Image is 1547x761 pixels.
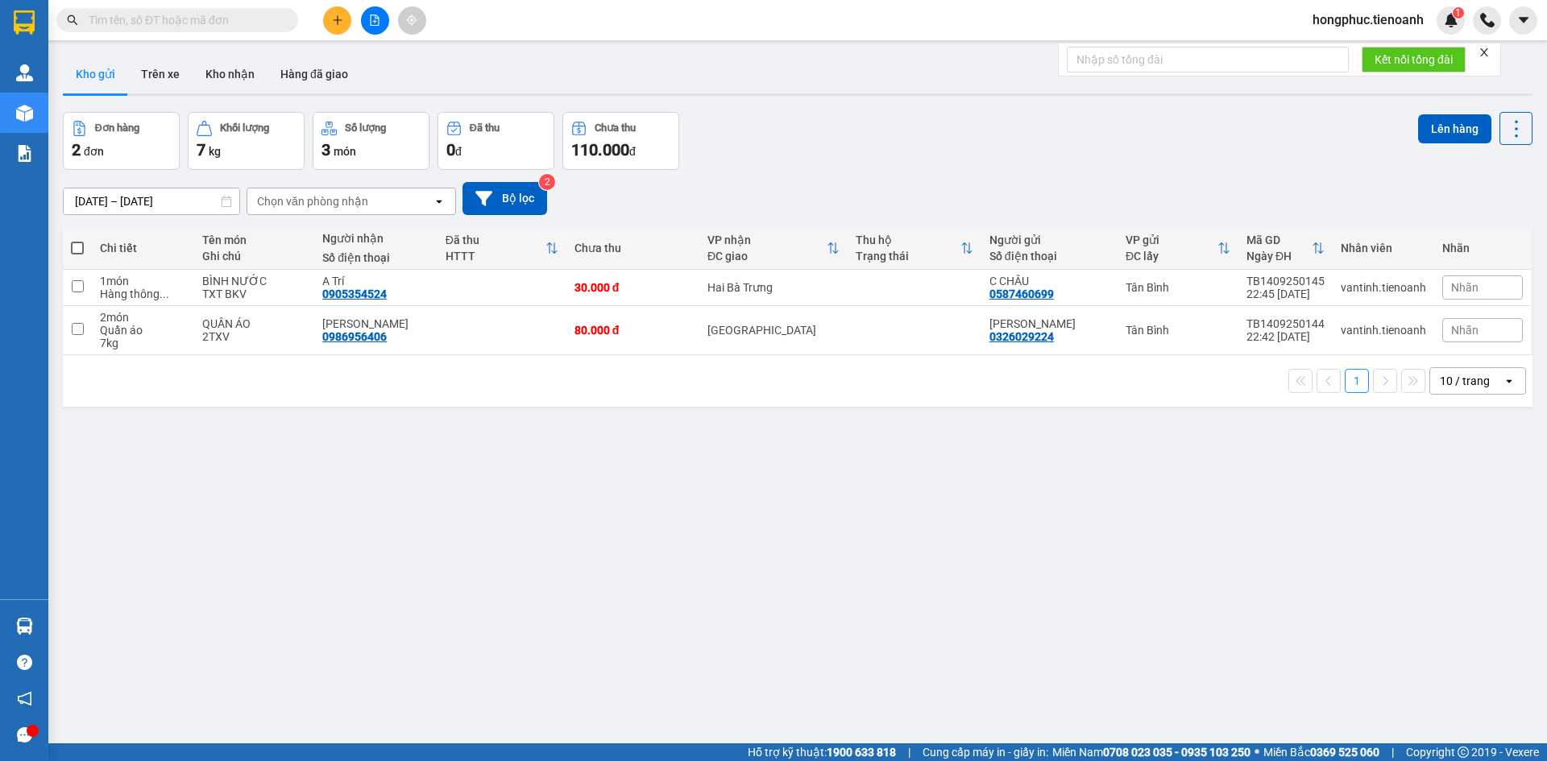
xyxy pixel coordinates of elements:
div: TB1409250144 [1246,317,1325,330]
sup: 1 [1453,7,1464,19]
div: BÌNH NƯỚC [202,275,306,287]
div: Tân Bình [1126,324,1230,337]
img: phone-icon [1480,13,1495,27]
span: món [334,145,356,158]
div: Chưa thu [574,242,691,254]
div: Nhân viên [1341,242,1426,254]
div: 80.000 đ [574,324,691,337]
span: notification [17,691,32,706]
span: 110.000 [571,140,629,159]
div: 2 món [100,311,186,324]
div: VP gửi [1126,234,1217,246]
span: copyright [1458,747,1469,758]
div: 0986956406 [322,330,387,343]
span: đ [629,145,636,158]
th: Toggle SortBy [438,227,566,270]
div: vantinh.tienoanh [1341,324,1426,337]
div: Số lượng [345,122,386,134]
div: Người nhận [322,232,429,245]
th: Toggle SortBy [699,227,848,270]
span: caret-down [1516,13,1531,27]
strong: 1900 633 818 [827,746,896,759]
div: Hàng thông thường [100,287,186,300]
th: Toggle SortBy [1118,227,1238,270]
button: Bộ lọc [462,182,547,215]
div: Số điện thoại [989,250,1109,263]
div: Hai Bà Trưng [707,281,840,294]
div: ĐC giao [707,250,827,263]
svg: open [1503,374,1516,387]
button: Số lượng3món [313,112,429,170]
span: Miền Bắc [1263,743,1379,761]
div: 2TXV [202,330,306,343]
div: Chi tiết [100,242,186,254]
div: vantinh.tienoanh [1341,281,1426,294]
div: TXT BKV [202,287,306,300]
div: Nhãn [1442,242,1523,254]
span: search [67,14,78,26]
button: Kho nhận [193,55,268,93]
div: VP nhận [707,234,827,246]
div: 22:42 [DATE] [1246,330,1325,343]
div: 30.000 đ [574,281,691,294]
img: warehouse-icon [16,105,33,122]
span: kg [209,145,221,158]
button: Đã thu0đ [438,112,554,170]
button: Đơn hàng2đơn [63,112,180,170]
div: Đơn hàng [95,122,139,134]
div: Ngày ĐH [1246,250,1312,263]
span: | [1391,743,1394,761]
div: 0326029224 [989,330,1054,343]
div: 0587460699 [989,287,1054,300]
div: QUẦN ÁO [202,317,306,330]
div: Khối lượng [220,122,269,134]
div: Quần áo [100,324,186,337]
span: | [908,743,910,761]
div: 22:45 [DATE] [1246,287,1325,300]
svg: open [433,195,446,208]
span: Kết nối tổng đài [1375,51,1453,68]
span: message [17,727,32,742]
span: đơn [84,145,104,158]
span: 7 [197,140,205,159]
span: Nhãn [1451,324,1479,337]
span: question-circle [17,655,32,670]
button: file-add [361,6,389,35]
div: Số điện thoại [322,251,429,264]
div: Đã thu [470,122,500,134]
th: Toggle SortBy [1238,227,1333,270]
span: 3 [321,140,330,159]
div: C CHÂU [989,275,1109,287]
strong: 0708 023 035 - 0935 103 250 [1103,746,1250,759]
span: Cung cấp máy in - giấy in: [923,743,1048,761]
div: 7 kg [100,337,186,349]
button: Hàng đã giao [268,55,361,93]
div: Người gửi [989,234,1109,246]
div: TB1409250145 [1246,275,1325,287]
button: 1 [1345,369,1369,393]
img: solution-icon [16,145,33,162]
sup: 2 [539,174,555,190]
span: aim [406,14,417,26]
div: 10 / trang [1440,373,1490,389]
div: ĐC lấy [1126,250,1217,263]
div: Chưa thu [595,122,636,134]
button: Chưa thu110.000đ [562,112,679,170]
div: [GEOGRAPHIC_DATA] [707,324,840,337]
div: Thu hộ [856,234,960,246]
div: Mã GD [1246,234,1312,246]
div: Đã thu [446,234,545,246]
button: Kết nối tổng đài [1362,47,1466,72]
div: 0905354524 [322,287,387,300]
span: 0 [446,140,455,159]
div: 1 món [100,275,186,287]
div: Anh Trung [322,317,429,330]
button: Khối lượng7kg [188,112,305,170]
div: Chọn văn phòng nhận [257,193,368,209]
th: Toggle SortBy [848,227,981,270]
button: Kho gửi [63,55,128,93]
button: plus [323,6,351,35]
span: Miền Nam [1052,743,1250,761]
strong: 0369 525 060 [1310,746,1379,759]
img: warehouse-icon [16,618,33,635]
